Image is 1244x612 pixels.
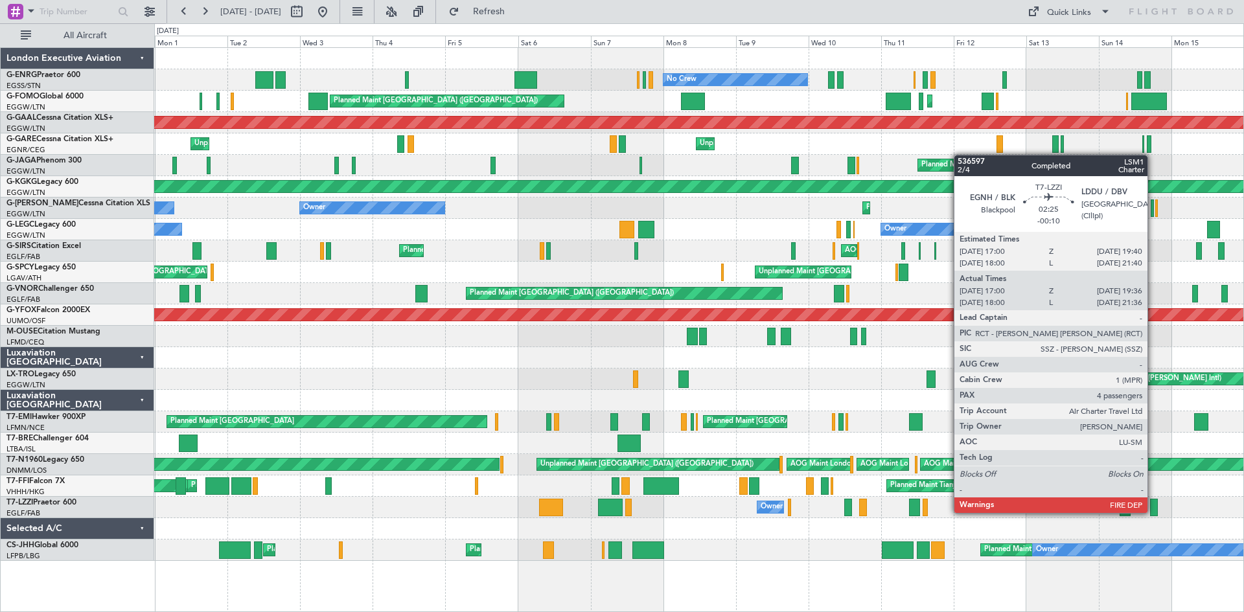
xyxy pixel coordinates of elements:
[667,70,697,89] div: No Crew
[6,551,40,561] a: LFPB/LBG
[1011,369,1221,389] div: Unplanned Maint [GEOGRAPHIC_DATA] ([PERSON_NAME] Intl)
[6,135,113,143] a: G-GARECessna Citation XLS+
[6,188,45,198] a: EGGW/LTN
[931,91,1135,111] div: Planned Maint [GEOGRAPHIC_DATA] ([GEOGRAPHIC_DATA])
[6,231,45,240] a: EGGW/LTN
[6,124,45,133] a: EGGW/LTN
[6,71,37,79] span: G-ENRG
[6,466,47,475] a: DNMM/LOS
[1099,36,1171,47] div: Sun 14
[40,2,114,21] input: Trip Number
[470,284,674,303] div: Planned Maint [GEOGRAPHIC_DATA] ([GEOGRAPHIC_DATA])
[6,456,84,464] a: T7-N1960Legacy 650
[954,36,1026,47] div: Fri 12
[518,36,591,47] div: Sat 6
[6,178,78,186] a: G-KGKGLegacy 600
[866,198,1070,218] div: Planned Maint [GEOGRAPHIC_DATA] ([GEOGRAPHIC_DATA])
[6,423,45,433] a: LFMN/NCE
[6,93,84,100] a: G-FOMOGlobal 6000
[6,264,34,271] span: G-SPCY
[860,455,1006,474] div: AOG Maint London ([GEOGRAPHIC_DATA])
[6,306,36,314] span: G-YFOX
[6,435,89,442] a: T7-BREChallenger 604
[540,455,754,474] div: Unplanned Maint [GEOGRAPHIC_DATA] ([GEOGRAPHIC_DATA])
[6,242,81,250] a: G-SIRSCitation Excel
[6,199,150,207] a: G-[PERSON_NAME]Cessna Citation XLS
[6,145,45,155] a: EGNR/CEG
[6,508,40,518] a: EGLF/FAB
[1026,36,1099,47] div: Sat 13
[6,221,34,229] span: G-LEGC
[6,178,37,186] span: G-KGKG
[6,435,33,442] span: T7-BRE
[6,444,36,454] a: LTBA/ISL
[6,71,80,79] a: G-ENRGPraetor 600
[1171,36,1244,47] div: Mon 15
[6,135,36,143] span: G-GARE
[6,157,36,164] span: G-JAGA
[6,242,31,250] span: G-SIRS
[227,36,300,47] div: Tue 2
[884,220,906,239] div: Owner
[890,476,1041,495] div: Planned Maint Tianjin ([GEOGRAPHIC_DATA])
[6,328,38,335] span: M-OUSE
[6,252,40,262] a: EGLF/FAB
[761,497,783,517] div: Owner
[6,337,44,347] a: LFMD/CEQ
[462,7,516,16] span: Refresh
[34,31,137,40] span: All Aircraft
[845,241,943,260] div: AOG Maint [PERSON_NAME]
[109,262,292,282] div: Cleaning [GEOGRAPHIC_DATA] ([PERSON_NAME] Intl)
[155,36,227,47] div: Mon 1
[6,413,32,421] span: T7-EMI
[6,157,82,164] a: G-JAGAPhenom 300
[6,285,94,293] a: G-VNORChallenger 650
[6,499,33,506] span: T7-LZZI
[6,541,34,549] span: CS-JHH
[6,456,43,464] span: T7-N1960
[809,36,881,47] div: Wed 10
[6,380,45,390] a: EGGW/LTN
[334,91,538,111] div: Planned Maint [GEOGRAPHIC_DATA] ([GEOGRAPHIC_DATA])
[663,36,736,47] div: Mon 8
[14,25,141,46] button: All Aircraft
[591,36,663,47] div: Sun 7
[6,114,113,122] a: G-GAALCessna Citation XLS+
[6,328,100,335] a: M-OUSECitation Mustang
[1021,1,1117,22] button: Quick Links
[6,487,45,497] a: VHHH/HKG
[170,412,294,431] div: Planned Maint [GEOGRAPHIC_DATA]
[191,476,408,495] div: Planned Maint [GEOGRAPHIC_DATA] ([GEOGRAPHIC_DATA] Intl)
[6,295,40,304] a: EGLF/FAB
[6,166,45,176] a: EGGW/LTN
[759,262,969,282] div: Unplanned Maint [GEOGRAPHIC_DATA] ([PERSON_NAME] Intl)
[194,134,312,153] div: Unplanned Maint [PERSON_NAME]
[303,198,325,218] div: Owner
[6,477,29,485] span: T7-FFI
[6,370,76,378] a: LX-TROLegacy 650
[470,540,674,560] div: Planned Maint [GEOGRAPHIC_DATA] ([GEOGRAPHIC_DATA])
[6,221,76,229] a: G-LEGCLegacy 600
[6,264,76,271] a: G-SPCYLegacy 650
[700,134,817,153] div: Unplanned Maint [PERSON_NAME]
[6,370,34,378] span: LX-TRO
[6,114,36,122] span: G-GAAL
[6,541,78,549] a: CS-JHHGlobal 6000
[6,477,65,485] a: T7-FFIFalcon 7X
[6,93,40,100] span: G-FOMO
[267,540,471,560] div: Planned Maint [GEOGRAPHIC_DATA] ([GEOGRAPHIC_DATA])
[6,209,45,219] a: EGGW/LTN
[736,36,809,47] div: Tue 9
[6,102,45,112] a: EGGW/LTN
[403,241,607,260] div: Planned Maint [GEOGRAPHIC_DATA] ([GEOGRAPHIC_DATA])
[707,412,831,431] div: Planned Maint [GEOGRAPHIC_DATA]
[6,499,76,506] a: T7-LZZIPraetor 600
[1036,540,1058,560] div: Owner
[984,540,1188,560] div: Planned Maint [GEOGRAPHIC_DATA] ([GEOGRAPHIC_DATA])
[300,36,373,47] div: Wed 3
[6,413,86,421] a: T7-EMIHawker 900XP
[220,6,281,17] span: [DATE] - [DATE]
[6,306,90,314] a: G-YFOXFalcon 2000EX
[921,155,1125,175] div: Planned Maint [GEOGRAPHIC_DATA] ([GEOGRAPHIC_DATA])
[6,81,41,91] a: EGSS/STN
